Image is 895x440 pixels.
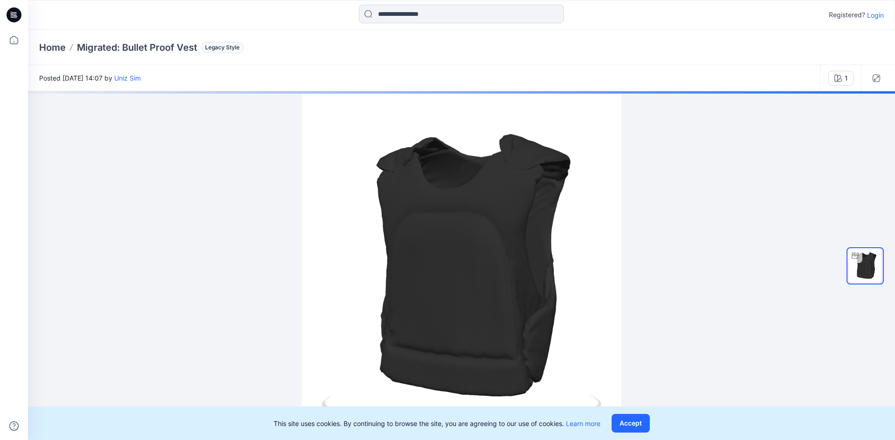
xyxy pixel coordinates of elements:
button: Legacy Style [197,41,244,54]
p: This site uses cookies. By continuing to browse the site, you are agreeing to our use of cookies. [274,419,600,428]
p: Migrated: Bullet Proof Vest [77,41,197,54]
button: 1 [828,71,854,86]
a: Home [39,41,66,54]
a: Learn more [566,420,600,427]
span: Posted [DATE] 14:07 by [39,73,141,83]
button: Accept [612,414,650,433]
a: Uniz Sim [114,74,141,82]
p: Registered? [829,9,865,20]
img: /var/app/peacock/temp/chunks/530ef23f4899ba03268bbf2d [849,248,881,284]
span: Legacy Style [201,42,244,53]
div: 1 [845,73,847,83]
p: Login [867,10,884,20]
